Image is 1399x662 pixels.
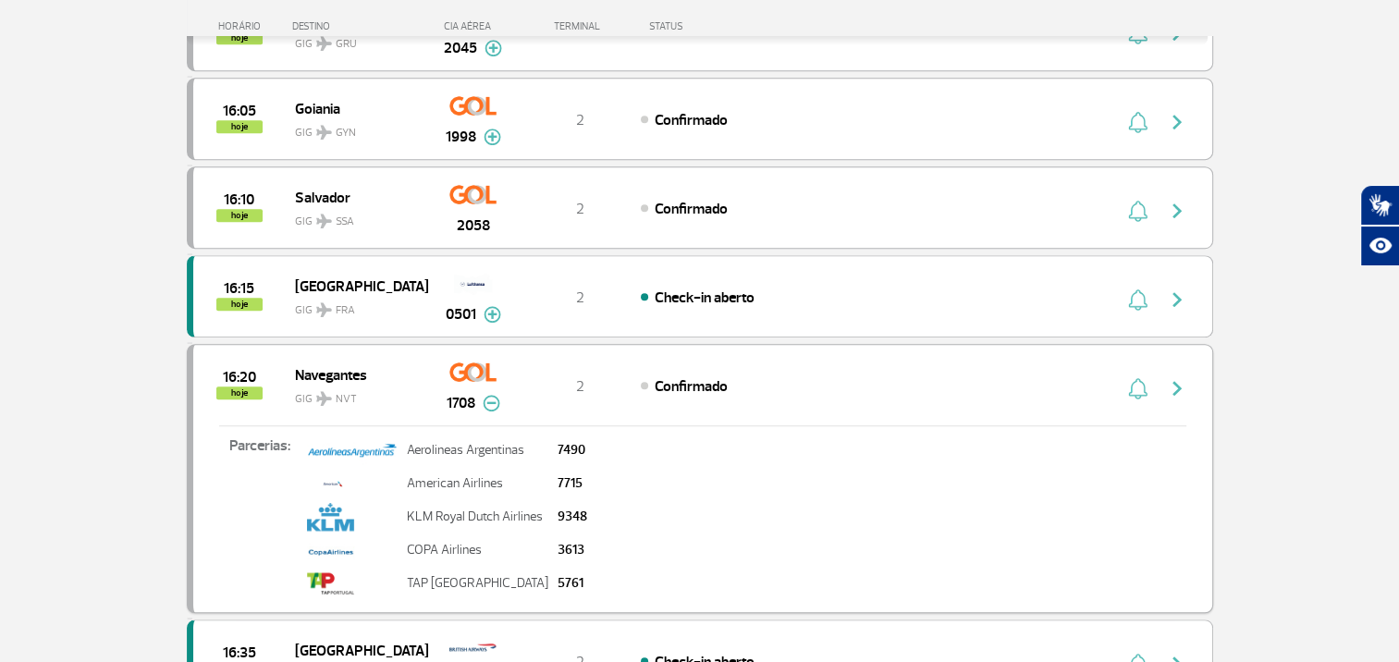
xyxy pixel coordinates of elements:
p: KLM Royal Dutch Airlines [407,510,548,523]
span: 2058 [457,215,490,237]
img: sino-painel-voo.svg [1128,200,1147,222]
span: Confirmado [655,377,728,396]
img: mais-info-painel-voo.svg [484,306,501,323]
span: 2025-08-27 16:10:00 [224,193,254,206]
span: 2 [576,111,584,129]
span: 0501 [446,303,476,325]
img: destiny_airplane.svg [316,391,332,406]
span: hoje [216,209,263,222]
p: Aerolineas Argentinas [407,444,548,457]
p: COPA Airlines [407,544,548,557]
span: hoje [216,120,263,133]
p: 7715 [558,477,587,490]
span: Confirmado [655,200,728,218]
div: STATUS [640,20,791,32]
img: klm.png [307,501,354,533]
span: Salvador [295,185,413,209]
div: TERMINAL [520,20,640,32]
span: Check-in aberto [655,288,755,307]
span: 2025-08-27 16:35:00 [223,646,256,659]
span: 2 [576,377,584,396]
img: american-unid.jpg [307,468,360,499]
img: seta-direita-painel-voo.svg [1166,288,1188,311]
span: 2045 [444,37,477,59]
img: mais-info-painel-voo.svg [485,40,502,56]
img: destiny_airplane.svg [316,214,332,228]
p: American Airlines [407,477,548,490]
img: sino-painel-voo.svg [1128,288,1147,311]
span: 2 [576,200,584,218]
p: TAP [GEOGRAPHIC_DATA] [407,577,548,590]
img: menos-info-painel-voo.svg [483,395,500,411]
span: GIG [295,381,413,408]
img: sino-painel-voo.svg [1128,377,1147,399]
img: mais-info-painel-voo.svg [484,129,501,145]
img: tap.png [307,568,354,599]
p: 9348 [558,510,587,523]
img: destiny_airplane.svg [316,302,332,317]
span: Navegantes [295,362,413,386]
span: 2025-08-27 16:05:00 [223,104,256,117]
span: GIG [295,115,413,141]
span: GIG [295,292,413,319]
button: Abrir recursos assistivos. [1360,226,1399,266]
div: Plugin de acessibilidade da Hand Talk. [1360,185,1399,266]
span: 1708 [447,392,475,414]
p: 3613 [558,544,587,557]
div: DESTINO [292,20,427,32]
button: Abrir tradutor de língua de sinais. [1360,185,1399,226]
span: SSA [336,214,354,230]
span: FRA [336,302,355,319]
span: hoje [216,386,263,399]
img: seta-direita-painel-voo.svg [1166,200,1188,222]
p: 7490 [558,444,587,457]
span: hoje [216,298,263,311]
span: 1998 [446,126,476,148]
div: HORÁRIO [192,20,293,32]
span: 2025-08-27 16:20:00 [223,371,256,384]
span: NVT [336,391,357,408]
span: GIG [295,203,413,230]
span: [GEOGRAPHIC_DATA] [295,274,413,298]
p: 5761 [558,577,587,590]
span: Confirmado [655,111,728,129]
span: [GEOGRAPHIC_DATA] [295,638,413,662]
span: 2025-08-27 16:15:00 [224,282,254,295]
img: seta-direita-painel-voo.svg [1166,377,1188,399]
div: CIA AÉREA [427,20,520,32]
img: destiny_airplane.svg [316,125,332,140]
img: seta-direita-painel-voo.svg [1166,111,1188,133]
img: logo-copa-airlines_menor.jpg [307,534,354,566]
p: Parcerias: [193,435,302,586]
span: Goiania [295,96,413,120]
img: sino-painel-voo.svg [1128,111,1147,133]
img: Property%201%3DAEROLINEAS.jpg [307,435,398,466]
span: 2 [576,288,584,307]
span: GYN [336,125,356,141]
